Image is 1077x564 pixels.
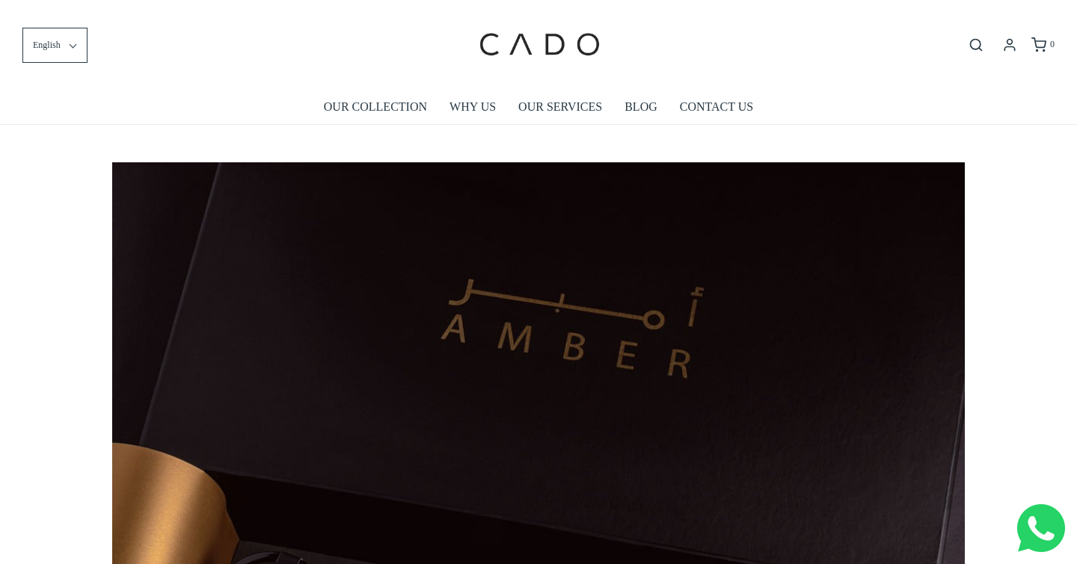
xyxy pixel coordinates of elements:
[518,90,602,124] a: OUR SERVICES
[963,37,989,53] button: Open search bar
[475,11,602,79] img: cadogifting
[1030,37,1055,52] a: 0
[1050,39,1055,49] span: 0
[449,90,496,124] a: WHY US
[1017,504,1065,552] img: Whatsapp
[33,38,61,52] span: English
[680,90,753,124] a: CONTACT US
[625,90,657,124] a: BLOG
[324,90,427,124] a: OUR COLLECTION
[22,28,88,63] button: English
